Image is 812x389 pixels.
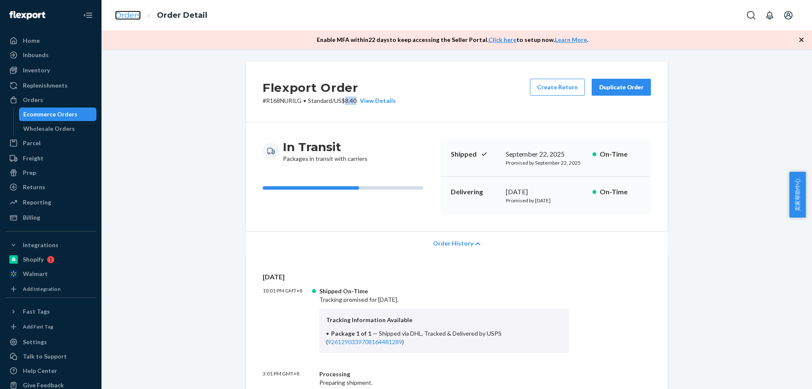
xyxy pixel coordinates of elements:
[19,108,97,121] a: Ecommerce Orders
[319,370,569,387] div: Preparing shipment.
[373,330,378,337] span: —
[23,338,47,346] div: Settings
[23,154,44,163] div: Freight
[23,124,75,133] div: Wholesale Orders
[451,187,499,197] p: Delivering
[555,36,587,43] a: Learn More
[263,287,313,353] p: 10:01 PM GMT+8
[326,316,562,324] p: Tracking Information Available
[23,198,51,207] div: Reporting
[5,322,96,332] a: Add Fast Tag
[23,285,60,292] div: Add Integration
[506,197,586,204] p: Promised by [DATE]
[328,338,402,345] a: 9261290339708164481289
[780,7,797,24] button: Open account menu
[506,187,586,197] div: [DATE]
[108,3,214,28] ol: breadcrumbs
[23,36,40,45] div: Home
[600,149,641,159] p: On-Time
[308,97,332,104] span: Standard
[23,81,68,90] div: Replenishments
[5,284,96,294] a: Add Integration
[23,139,41,147] div: Parcel
[5,152,96,165] a: Freight
[5,350,96,363] a: Talk to Support
[19,122,97,135] a: Wholesale Orders
[5,196,96,209] a: Reporting
[303,97,306,104] span: •
[5,79,96,92] a: Replenishments
[506,149,586,159] div: September 22, 2025
[283,139,368,154] h3: In Transit
[5,180,96,194] a: Returns
[23,241,58,249] div: Integrations
[157,11,207,20] a: Order Detail
[23,110,77,119] div: Ecommerce Orders
[5,63,96,77] a: Inventory
[23,66,50,74] div: Inventory
[357,97,396,105] button: View Details
[80,7,96,24] button: Close Navigation
[23,270,48,278] div: Walmart
[263,97,396,105] p: # R168NURILG / US$8.40
[599,83,644,91] div: Duplicate Order
[789,172,806,218] button: 卖家帮助中心
[5,48,96,62] a: Inbounds
[331,330,371,337] span: Package 1 of 1
[23,183,45,191] div: Returns
[263,370,313,387] p: 3:01 PM GMT+8
[506,159,586,166] p: Promised by September 22, 2025
[5,335,96,349] a: Settings
[5,93,96,107] a: Orders
[5,34,96,47] a: Home
[5,211,96,224] a: Billing
[263,79,396,97] h2: Flexport Order
[23,307,50,316] div: Fast Tags
[283,139,368,163] div: Packages in transit with carriers
[23,323,53,330] div: Add Fast Tag
[317,36,588,44] p: Enable MFA within 22 days to keep accessing the Seller Portal. to setup now. .
[23,367,57,375] div: Help Center
[23,255,44,264] div: Shopify
[5,136,96,150] a: Parcel
[530,79,585,96] button: Create Return
[9,11,45,19] img: Flexport logo
[433,239,473,248] span: Order History
[743,7,760,24] button: Open Search Box
[5,364,96,378] a: Help Center
[23,168,36,177] div: Prep
[319,370,569,378] div: Processing
[5,238,96,252] button: Integrations
[5,267,96,281] a: Walmart
[488,36,516,43] a: Click here
[592,79,651,96] button: Duplicate Order
[451,149,499,159] p: Shipped
[326,330,502,345] span: Shipped via DHL, Tracked & Delivered by USPS ( )
[319,287,569,295] div: Shipped On-Time
[761,7,778,24] button: Open notifications
[319,287,569,353] div: Tracking promised for [DATE].
[5,253,96,266] a: Shopify
[600,187,641,197] p: On-Time
[5,166,96,179] a: Prep
[115,11,141,20] a: Orders
[23,352,67,361] div: Talk to Support
[23,96,43,104] div: Orders
[23,213,40,222] div: Billing
[23,51,49,59] div: Inbounds
[263,272,651,282] p: [DATE]
[5,305,96,318] button: Fast Tags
